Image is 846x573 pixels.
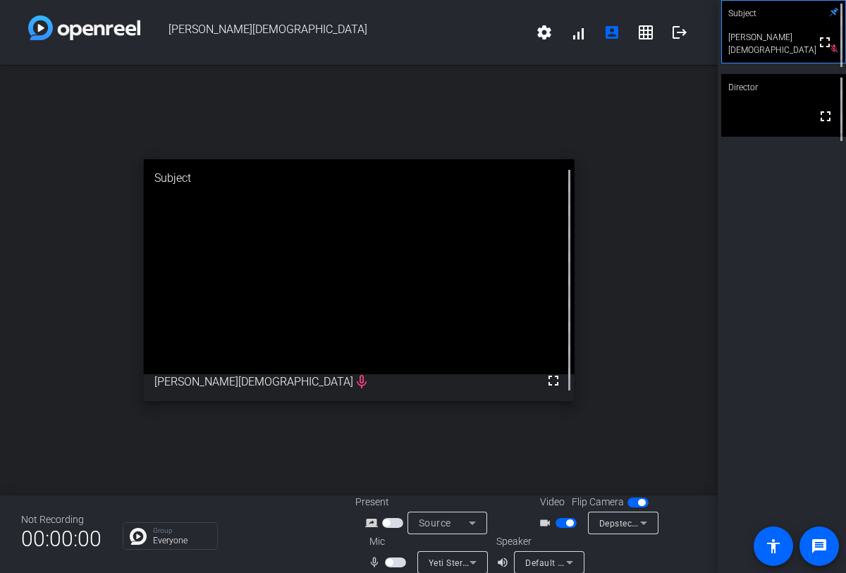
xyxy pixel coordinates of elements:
[28,16,140,40] img: white-gradient.svg
[368,554,385,571] mat-icon: mic_none
[419,517,451,529] span: Source
[525,557,695,568] span: Default - MacBook Pro Speakers (Built-in)
[539,515,556,531] mat-icon: videocam_outline
[603,24,620,41] mat-icon: account_box
[721,74,846,101] div: Director
[536,24,553,41] mat-icon: settings
[21,512,102,527] div: Not Recording
[765,538,782,555] mat-icon: accessibility
[816,34,833,51] mat-icon: fullscreen
[540,495,565,510] span: Video
[545,372,562,389] mat-icon: fullscreen
[153,536,210,545] p: Everyone
[496,554,513,571] mat-icon: volume_up
[355,495,496,510] div: Present
[561,16,595,49] button: signal_cellular_alt
[599,517,726,529] span: Depstech webcam (1bdf:5060)
[140,16,527,49] span: [PERSON_NAME][DEMOGRAPHIC_DATA]
[130,528,147,545] img: Chat Icon
[811,538,828,555] mat-icon: message
[496,534,581,549] div: Speaker
[572,495,624,510] span: Flip Camera
[355,534,496,549] div: Mic
[144,159,575,197] div: Subject
[21,522,102,556] span: 00:00:00
[429,557,577,568] span: Yeti Stereo Microphone (046d:0ab7)
[671,24,688,41] mat-icon: logout
[365,515,382,531] mat-icon: screen_share_outline
[637,24,654,41] mat-icon: grid_on
[153,527,210,534] p: Group
[817,108,834,125] mat-icon: fullscreen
